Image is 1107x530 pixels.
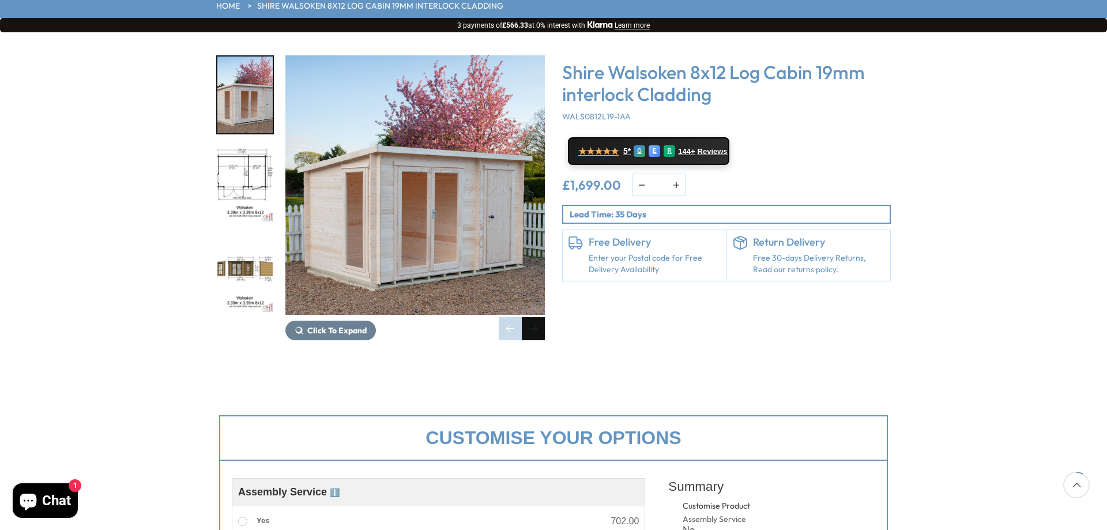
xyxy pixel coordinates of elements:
[285,55,545,340] div: 1 / 8
[562,111,631,122] span: WALS0812L19-1AA
[664,145,675,157] div: R
[678,147,695,156] span: 144+
[285,55,545,315] img: Shire Walsoken 8x12 Log Cabin 19mm interlock Cladding - Best Shed
[522,317,545,340] div: Next slide
[562,179,621,191] ins: £1,699.00
[589,236,721,249] h6: Free Delivery
[753,236,885,249] h6: Return Delivery
[307,325,367,336] span: Click To Expand
[683,501,794,512] div: Customise Product
[219,415,888,461] div: Customise your options
[568,137,729,165] a: ★★★★★ 5* G E R 144+ Reviews
[649,145,660,157] div: E
[330,488,340,497] span: ℹ️
[216,1,240,12] a: HOME
[257,1,503,12] a: Shire Walsoken 8x12 Log Cabin 19mm interlock Cladding
[257,516,269,525] span: Yes
[570,208,890,220] p: Lead Time: 35 Days
[285,321,376,340] button: Click To Expand
[578,146,619,157] span: ★★★★★
[216,55,274,134] div: 1 / 8
[589,253,721,275] a: Enter your Postal code for Free Delivery Availability
[562,61,891,106] h3: Shire Walsoken 8x12 Log Cabin 19mm interlock Cladding
[499,317,522,340] div: Previous slide
[698,147,728,156] span: Reviews
[9,483,81,521] inbox-online-store-chat: Shopify online store chat
[217,237,273,314] img: Walsoken8x1219mmElevationsize_b58eb077-00e0-428b-8636-f1202c4b95f8_200x200.jpg
[217,57,273,133] img: Walsoken8x1219mmWALS0812L19-1AA_ed2fe48e-50ba-4847-bba7-c3b08938bfd1_200x200.jpg
[238,486,340,498] span: Assembly Service
[753,253,885,275] p: Free 30-days Delivery Returns, Read our returns policy.
[217,147,273,224] img: Walsoken8x1219mmPLAN_7ec09b4d-67a6-459b-b6c7-65eff36dcf9d_200x200.jpg
[668,472,875,501] div: Summary
[216,236,274,315] div: 3 / 8
[683,514,754,525] div: Assembly Service
[611,517,639,526] div: 702.00
[216,146,274,225] div: 2 / 8
[634,145,645,157] div: G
